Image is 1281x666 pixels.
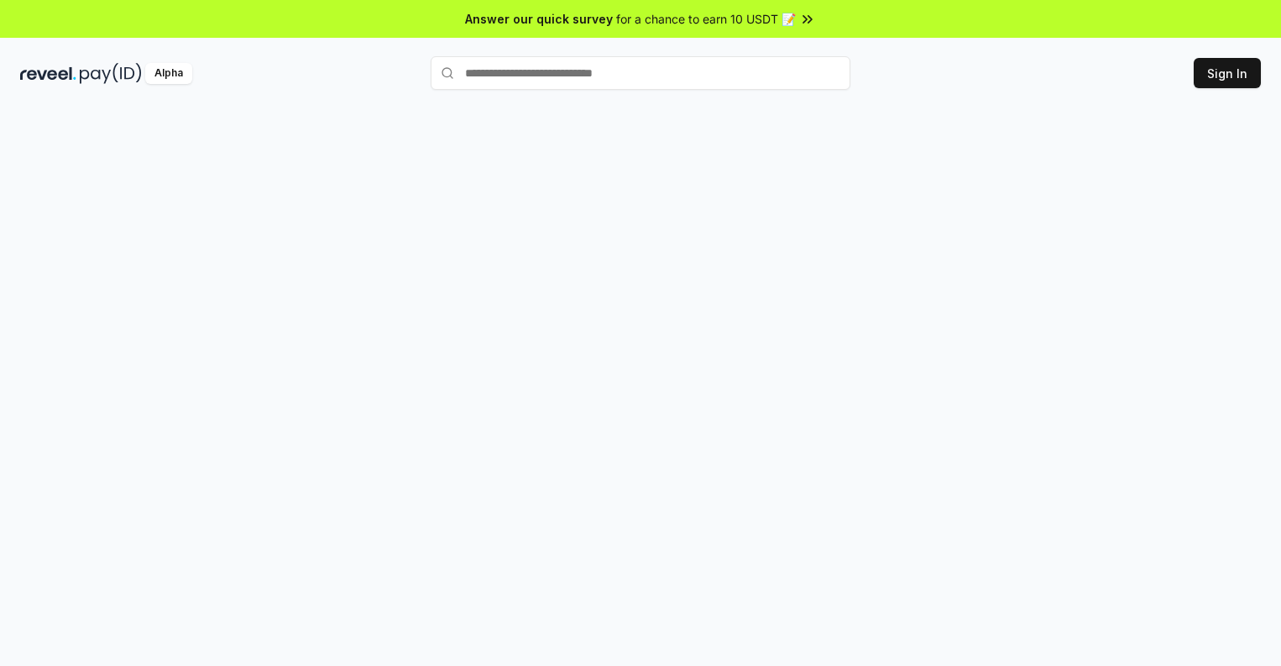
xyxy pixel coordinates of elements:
[145,63,192,84] div: Alpha
[80,63,142,84] img: pay_id
[616,10,796,28] span: for a chance to earn 10 USDT 📝
[465,10,613,28] span: Answer our quick survey
[1194,58,1261,88] button: Sign In
[20,63,76,84] img: reveel_dark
